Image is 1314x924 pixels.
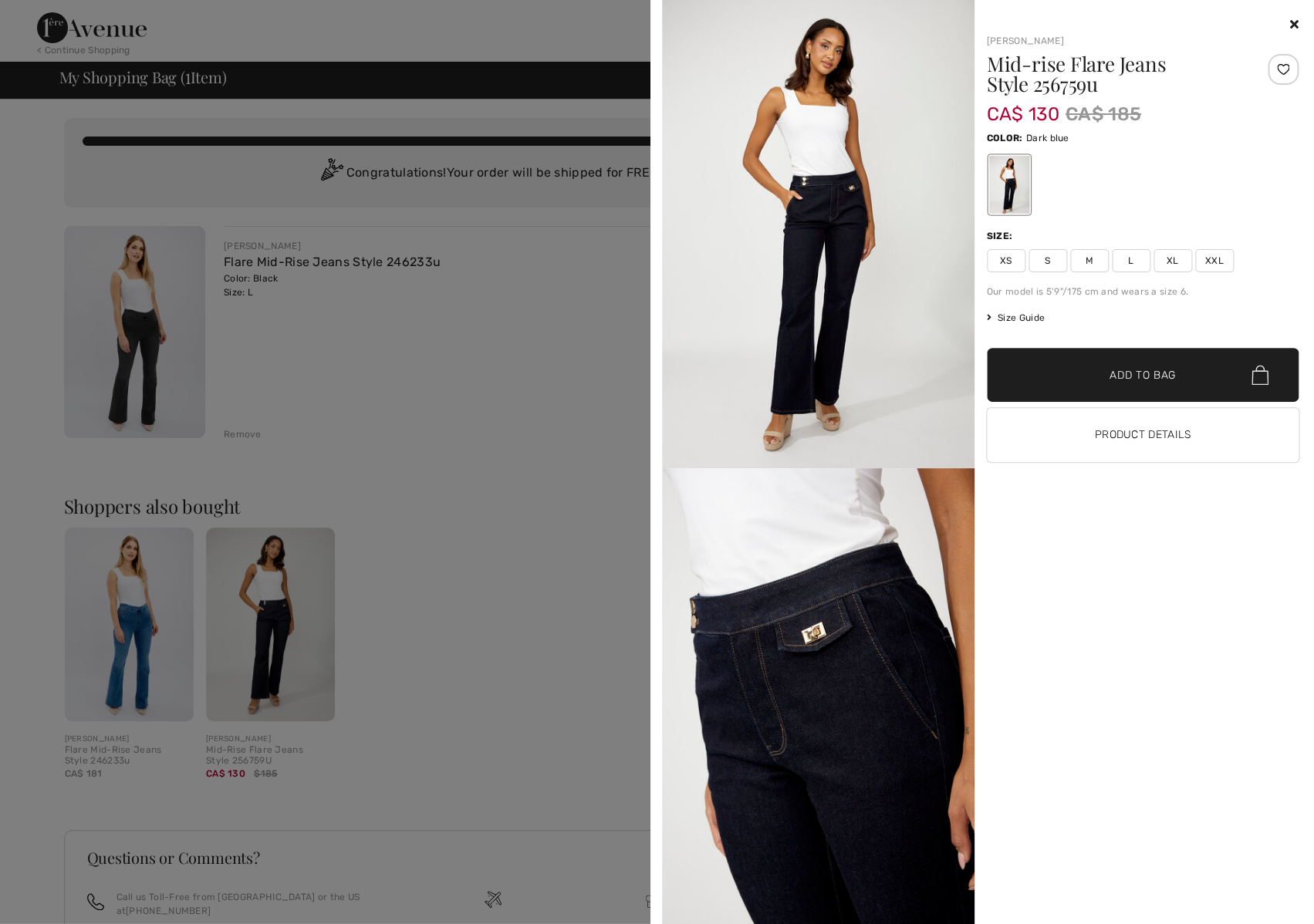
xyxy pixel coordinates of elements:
span: Add to Bag [1110,367,1176,383]
span: S [1029,249,1067,272]
a: [PERSON_NAME] [987,35,1064,46]
span: CA$ 185 [1066,100,1141,128]
div: Our model is 5'9"/175 cm and wears a size 6. [987,285,1299,298]
span: CA$ 130 [987,88,1059,125]
span: XS [987,249,1025,272]
button: Add to Bag [987,348,1299,402]
button: Product Details [987,408,1299,462]
span: Size Guide [987,311,1045,325]
h1: Mid-rise Flare Jeans Style 256759u [987,54,1247,94]
span: Color: [987,133,1023,143]
img: Bag.svg [1252,365,1268,385]
span: Help [35,11,66,25]
span: XXL [1195,249,1234,272]
div: Dark blue [988,156,1029,214]
span: XL [1154,249,1192,272]
span: L [1112,249,1150,272]
div: Size: [987,229,1016,243]
span: Dark blue [1026,133,1069,143]
span: M [1070,249,1109,272]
